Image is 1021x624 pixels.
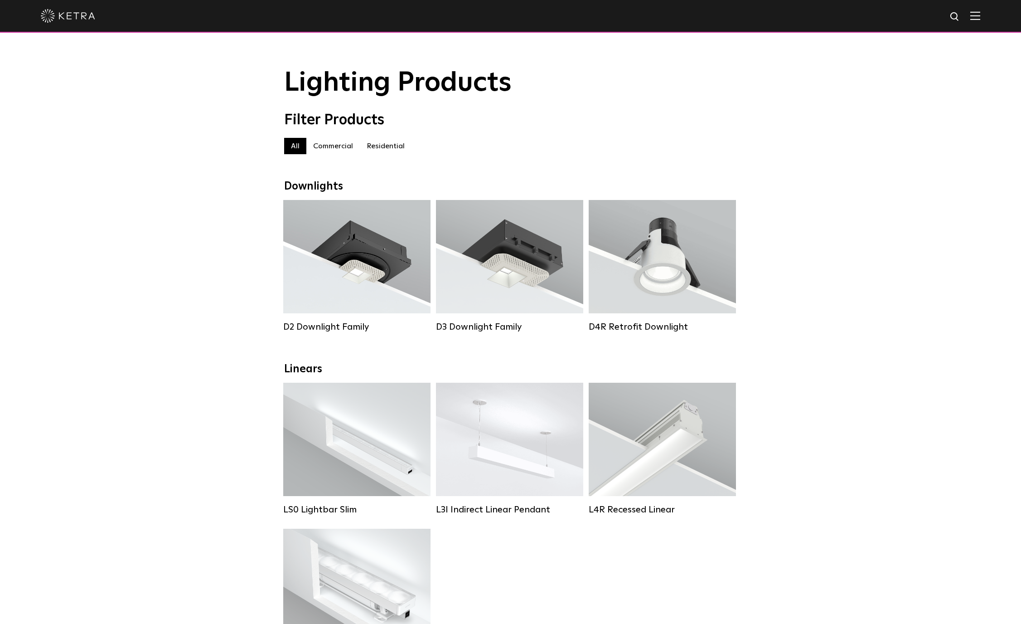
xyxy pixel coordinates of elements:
[436,383,583,515] a: L3I Indirect Linear Pendant Lumen Output:400 / 600 / 800 / 1000Housing Colors:White / BlackContro...
[949,11,961,23] img: search icon
[436,504,583,515] div: L3I Indirect Linear Pendant
[589,383,736,515] a: L4R Recessed Linear Lumen Output:400 / 600 / 800 / 1000Colors:White / BlackControl:Lutron Clear C...
[283,383,431,515] a: LS0 Lightbar Slim Lumen Output:200 / 350Colors:White / BlackControl:X96 Controller
[360,138,411,154] label: Residential
[436,200,583,332] a: D3 Downlight Family Lumen Output:700 / 900 / 1100Colors:White / Black / Silver / Bronze / Paintab...
[283,504,431,515] div: LS0 Lightbar Slim
[970,11,980,20] img: Hamburger%20Nav.svg
[589,504,736,515] div: L4R Recessed Linear
[589,200,736,332] a: D4R Retrofit Downlight Lumen Output:800Colors:White / BlackBeam Angles:15° / 25° / 40° / 60°Watta...
[284,69,512,97] span: Lighting Products
[41,9,95,23] img: ketra-logo-2019-white
[589,322,736,332] div: D4R Retrofit Downlight
[284,112,737,129] div: Filter Products
[284,138,306,154] label: All
[436,322,583,332] div: D3 Downlight Family
[283,200,431,332] a: D2 Downlight Family Lumen Output:1200Colors:White / Black / Gloss Black / Silver / Bronze / Silve...
[284,363,737,376] div: Linears
[284,180,737,193] div: Downlights
[283,322,431,332] div: D2 Downlight Family
[306,138,360,154] label: Commercial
